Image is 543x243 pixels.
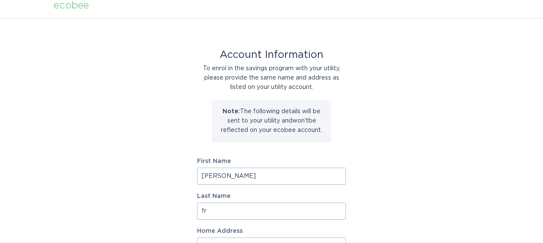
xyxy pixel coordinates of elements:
div: ecobee [54,1,89,10]
p: The following details will be sent to your utility and won't be reflected on your ecobee account. [218,107,325,135]
label: Last Name [197,193,346,199]
label: Home Address [197,228,346,234]
label: First Name [197,158,346,164]
div: To enrol in the savings program with your utility, please provide the same name and address as li... [197,64,346,92]
strong: Note: [223,109,240,114]
div: Account Information [197,50,346,60]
